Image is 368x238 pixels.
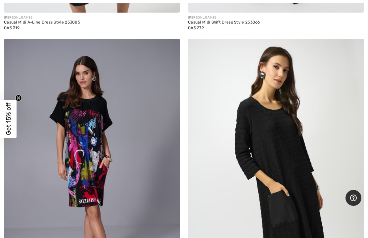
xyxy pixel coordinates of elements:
[4,26,20,30] span: CA$ 319
[5,103,12,135] span: Get 15% off
[345,190,361,207] iframe: Opens a widget where you can find more information
[15,95,22,101] button: Close teaser
[188,26,204,30] span: CA$ 279
[188,15,364,20] div: [PERSON_NAME]
[188,20,364,25] div: Casual Midi Shift Dress Style 253066
[4,20,180,25] div: Casual Midi A-Line Dress Style 253085
[4,15,180,20] div: [PERSON_NAME]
